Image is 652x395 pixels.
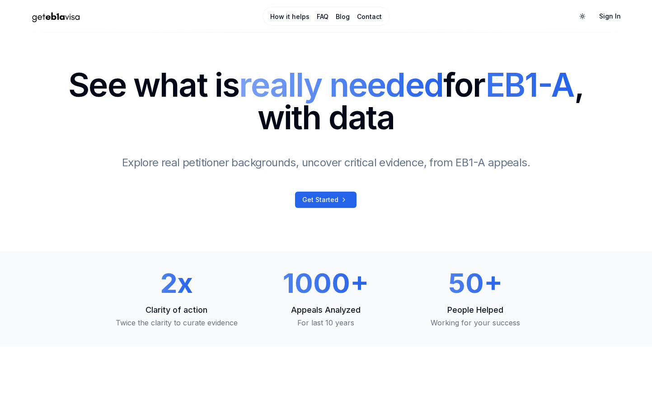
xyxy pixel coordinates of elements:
[592,8,628,24] a: Sign In
[68,101,584,134] span: with data
[357,12,382,21] a: Contact
[24,9,225,24] a: Home Page
[283,267,369,299] span: 1000+
[486,65,574,104] span: EB1-A
[448,267,502,299] span: 50+
[336,12,350,21] a: Blog
[258,304,394,316] p: Appeals Analyzed
[295,192,356,208] a: Get Started
[160,267,193,299] span: 2x
[68,69,584,101] span: See what is for ,
[408,317,543,328] p: Working for your success
[258,317,394,328] p: For last 10 years
[263,7,389,26] nav: Main
[239,65,443,104] span: really needed
[317,12,328,21] a: FAQ
[408,304,543,316] p: People Helped
[122,156,530,169] span: Explore real petitioner backgrounds, uncover critical evidence, from EB1-A appeals.
[109,317,244,328] p: Twice the clarity to curate evidence
[302,195,338,204] span: Get Started
[24,9,88,24] img: geteb1avisa logo
[109,304,244,316] p: Clarity of action
[270,12,310,21] a: How it helps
